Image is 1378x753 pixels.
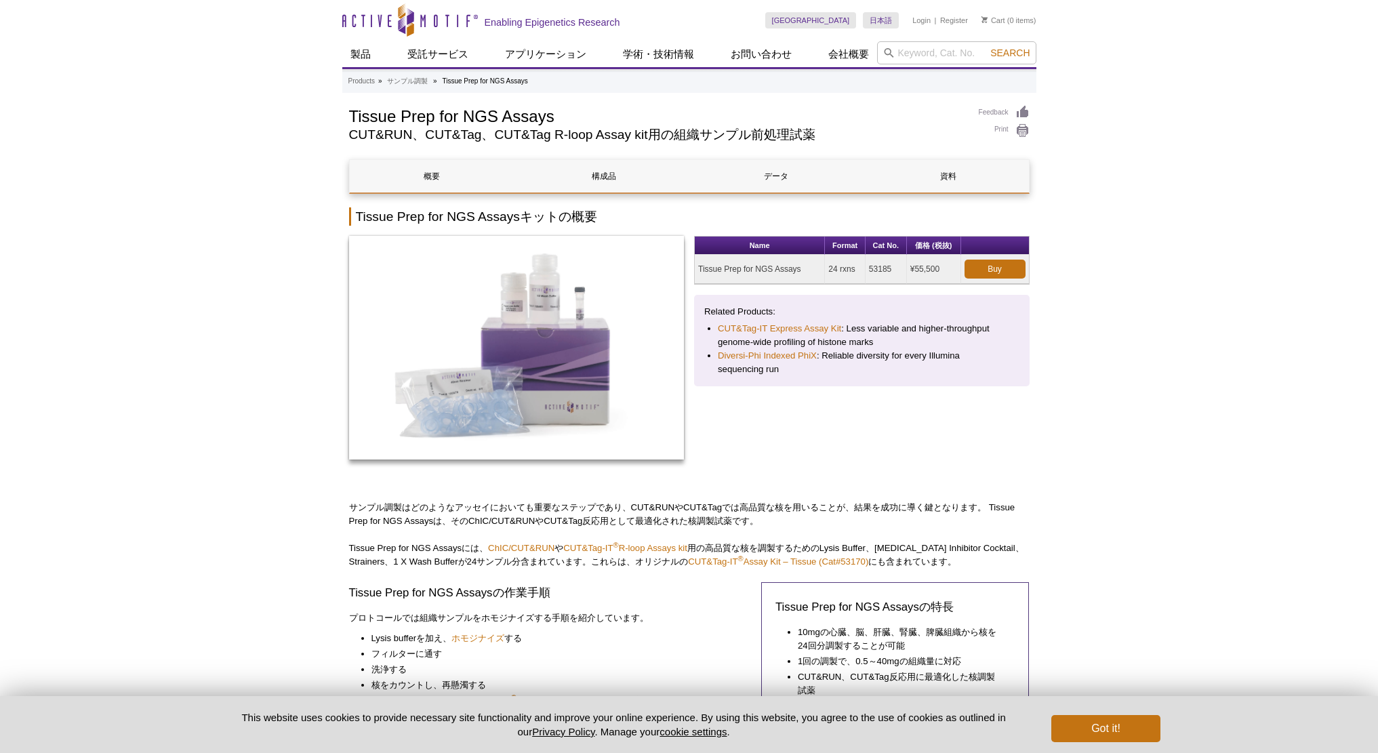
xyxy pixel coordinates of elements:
a: ChIC/CUT&RUN [488,543,554,553]
h2: CUT&RUN、CUT&Tag、CUT&Tag R-loop Assay kit用の組織サンプル前処理試薬 [349,129,965,141]
li: » [378,77,382,85]
li: (0 items) [981,12,1036,28]
p: プロトコールでは組織サンプルをホモジナイズする手順を紹介しています。 [349,611,751,625]
sup: ® [511,693,516,701]
td: 24 rxns [825,255,866,284]
a: Buy [965,260,1026,279]
a: [GEOGRAPHIC_DATA] [765,12,857,28]
a: 日本語 [863,12,899,28]
a: CUT&RUN Assay kit [371,694,453,708]
li: CUT&RUN、CUT&Tag反応用に最適化した核調製試薬 [798,670,1002,697]
td: 53185 [866,255,907,284]
a: サンプル調製 [387,75,428,87]
a: 概要 [350,160,514,192]
li: Lysis bufferを加え、 する [371,632,738,645]
a: CUT&Tag-IT®R-loop Assay kit [462,694,581,708]
a: CUT&Tag-IT®Assay Kit – Tissue (Cat#53170) [688,556,868,567]
a: Cart [981,16,1005,25]
button: Search [986,47,1034,59]
li: » [433,77,437,85]
a: Login [912,16,931,25]
img: Your Cart [981,16,988,23]
a: CUT&Tag-IT®R-loop Assays kit [563,543,687,553]
input: Keyword, Cat. No. [877,41,1036,64]
a: お問い合わせ [723,41,800,67]
a: 会社概要 [820,41,877,67]
a: 製品 [342,41,379,67]
a: データ [694,160,859,192]
a: 構成品 [522,160,687,192]
li: 核をカウントし、再懸濁する [371,678,738,692]
li: 1回の調製で、0.5～40mgの組織量に対応 [798,655,1002,668]
th: Name [695,237,825,255]
h1: Tissue Prep for NGS Assays [349,105,965,125]
p: This website uses cookies to provide necessary site functionality and improve your online experie... [218,710,1030,739]
td: ¥55,500 [907,255,961,284]
h3: Tissue Prep for NGS Assaysの特長 [775,599,1015,615]
sup: ® [738,554,744,562]
td: Tissue Prep for NGS Assays [695,255,825,284]
img: Tissue Prep for NGS Assays Ki [349,236,685,460]
h3: Tissue Prep for NGS Assaysの作業手順 [349,585,751,601]
h2: Tissue Prep for NGS Assaysキットの概要 [349,207,1030,226]
p: Tissue Prep for NGS Assaysには、 や 用の高品質な核を調製するためのLysis Buffer、[MEDICAL_DATA] Inhibitor Cocktail、Str... [349,542,1030,569]
button: cookie settings [660,726,727,737]
span: Search [990,47,1030,58]
sup: ® [613,540,619,548]
a: Privacy Policy [532,726,594,737]
a: 学術・技術情報 [615,41,702,67]
li: : Reliable diversity for every Illumina sequencing run [718,349,1006,376]
p: Related Products: [704,305,1019,319]
li: や 用の核調製が完了 [371,694,738,708]
h2: Enabling Epigenetics Research [485,16,620,28]
li: | [935,12,937,28]
th: 価格 (税抜) [907,237,961,255]
th: Cat No. [866,237,907,255]
a: CUT&Tag-IT Express Assay Kit [718,322,841,335]
li: フィルターに通す [371,647,738,661]
a: ホモジナイズ [451,632,504,645]
a: Register [940,16,968,25]
a: Print [979,123,1030,138]
li: 10mgの心臓、脳、肝臓、腎臓、脾臓組織から核を24回分調製することが可能 [798,626,1002,653]
a: Diversi-Phi Indexed PhiX [718,349,817,363]
a: 受託サービス [399,41,477,67]
a: Products [348,75,375,87]
li: Tissue Prep for NGS Assays [442,77,527,85]
a: 資料 [866,160,1031,192]
a: アプリケーション [497,41,594,67]
li: : Less variable and higher-throughput genome-wide profiling of histone marks [718,322,1006,349]
th: Format [825,237,866,255]
li: 洗浄する [371,663,738,676]
p: サンプル調製はどのようなアッセイにおいても重要なステップであり、CUT&RUNやCUT&Tagでは高品質な核を用いることが、結果を成功に導く鍵となります。 Tissue Prep for NGS... [349,501,1030,528]
a: Feedback [979,105,1030,120]
button: Got it! [1051,715,1160,742]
